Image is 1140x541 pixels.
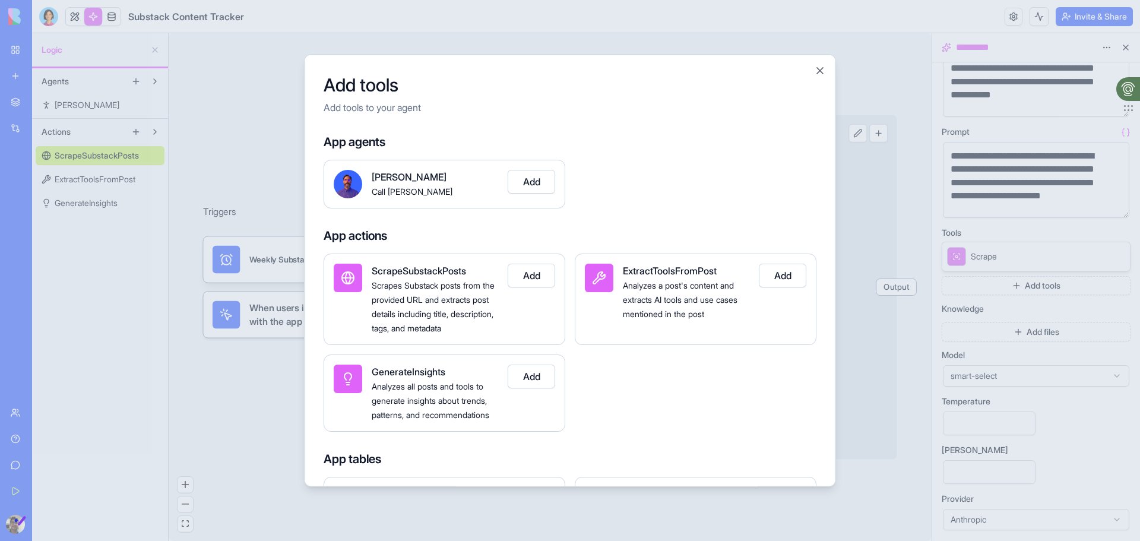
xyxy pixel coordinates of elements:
[372,280,495,333] span: Scrapes Substack posts from the provided URL and extracts post details including title, descripti...
[623,264,717,276] span: ExtractToolsFromPost
[372,264,466,276] span: ScrapeSubstackPosts
[324,74,816,95] h2: Add tools
[372,365,445,377] span: GenerateInsights
[372,170,446,182] span: [PERSON_NAME]
[508,364,555,388] button: Add
[759,263,806,287] button: Add
[508,263,555,287] button: Add
[814,64,826,76] button: Close
[623,280,737,318] span: Analyzes a post's content and extracts AI tools and use cases mentioned in the post
[324,450,816,467] h4: App tables
[324,227,816,243] h4: App actions
[508,169,555,193] button: Add
[324,133,816,150] h4: App agents
[324,100,816,114] p: Add tools to your agent
[372,381,489,419] span: Analyzes all posts and tools to generate insights about trends, patterns, and recommendations
[372,186,452,196] span: Call [PERSON_NAME]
